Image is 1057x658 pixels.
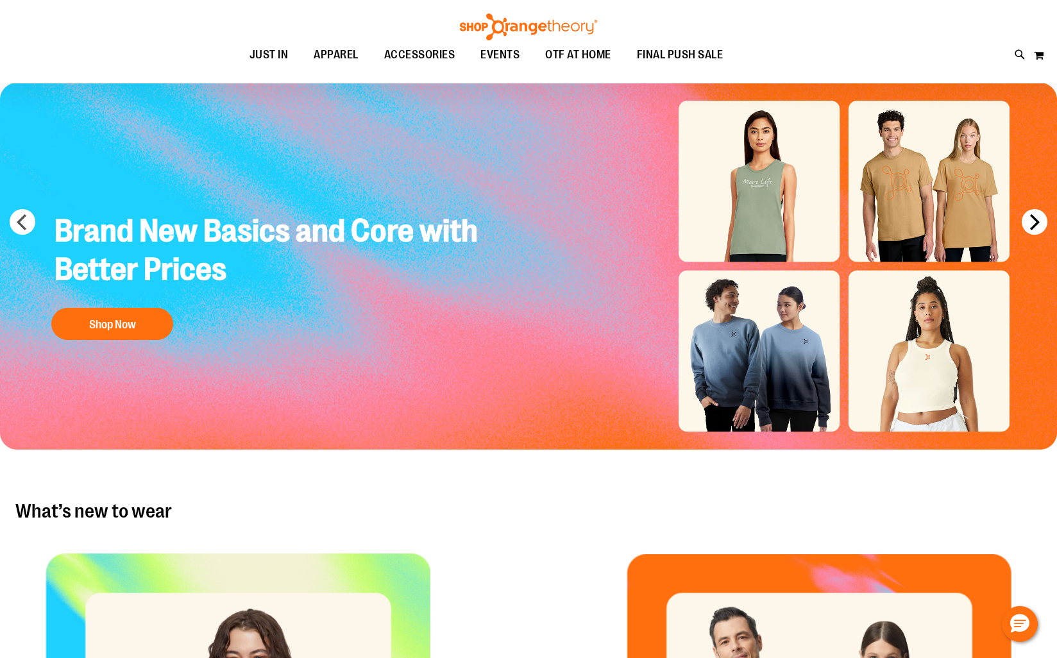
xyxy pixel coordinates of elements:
[1002,606,1038,642] button: Hello, have a question? Let’s chat.
[314,40,359,69] span: APPAREL
[45,202,488,301] h2: Brand New Basics and Core with Better Prices
[301,40,371,70] a: APPAREL
[51,308,173,340] button: Shop Now
[1022,209,1047,235] button: next
[237,40,301,70] a: JUST IN
[480,40,520,69] span: EVENTS
[458,13,599,40] img: Shop Orangetheory
[637,40,723,69] span: FINAL PUSH SALE
[10,209,35,235] button: prev
[468,40,532,70] a: EVENTS
[371,40,468,70] a: ACCESSORIES
[624,40,736,70] a: FINAL PUSH SALE
[532,40,624,70] a: OTF AT HOME
[15,501,1042,521] h2: What’s new to wear
[384,40,455,69] span: ACCESSORIES
[545,40,611,69] span: OTF AT HOME
[249,40,289,69] span: JUST IN
[45,202,488,346] a: Brand New Basics and Core with Better Prices Shop Now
